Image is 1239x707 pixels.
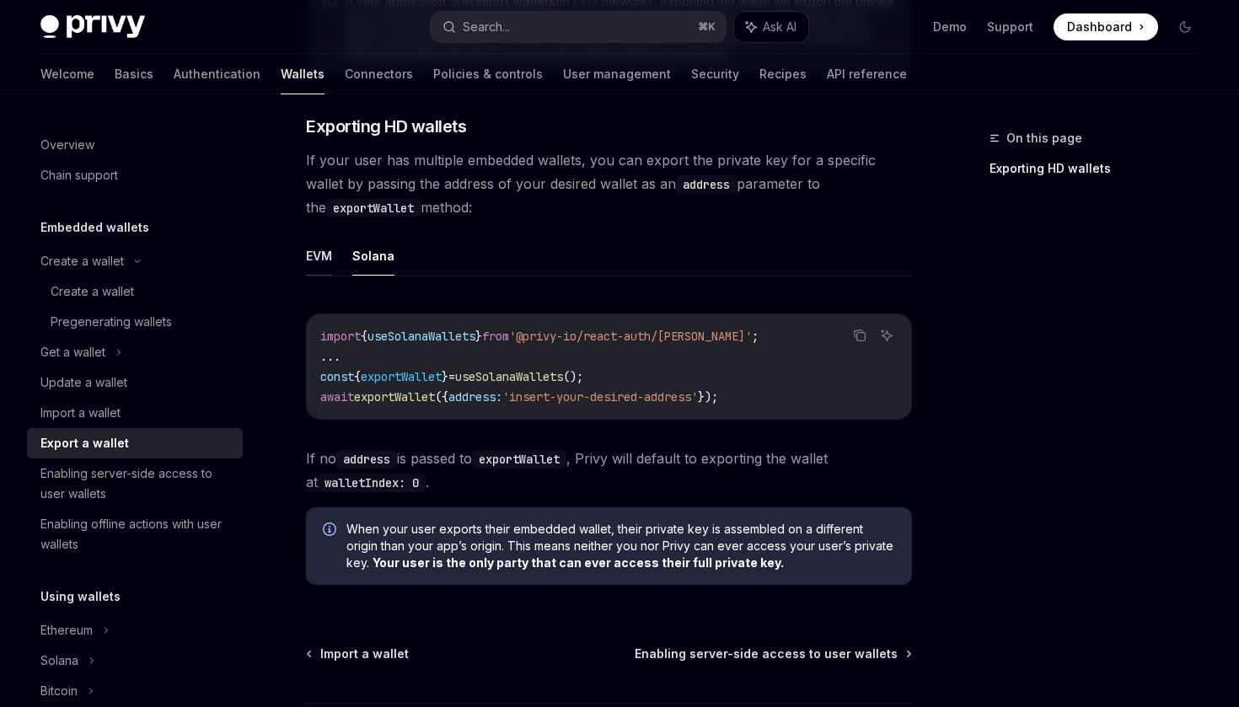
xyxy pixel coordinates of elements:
a: Welcome [40,54,94,94]
a: Policies & controls [433,54,543,94]
button: Ask AI [734,12,808,42]
div: Overview [40,135,94,155]
span: If your user has multiple embedded wallets, you can export the private key for a specific wallet ... [306,148,912,219]
a: Enabling offline actions with user wallets [27,509,243,560]
code: address [676,175,737,194]
span: await [320,389,354,404]
div: Solana [40,651,78,671]
div: Enabling server-side access to user wallets [40,463,233,504]
span: Enabling server-side access to user wallets [635,645,898,662]
a: Wallets [281,54,324,94]
span: ⌘ K [698,20,716,34]
a: Update a wallet [27,367,243,398]
button: Search...⌘K [431,12,725,42]
a: Recipes [759,54,807,94]
a: Connectors [345,54,413,94]
b: Your user is the only party that can ever access their full private key. [373,555,784,570]
span: Ask AI [763,19,796,35]
span: If no is passed to , Privy will default to exporting the wallet at . [306,447,912,494]
span: useSolanaWallets [367,329,475,344]
div: Create a wallet [51,281,134,302]
span: ... [320,349,341,364]
div: Create a wallet [40,251,124,271]
span: } [442,369,448,384]
span: }); [698,389,718,404]
img: dark logo [40,15,145,39]
a: Overview [27,130,243,160]
svg: Info [323,522,340,539]
button: Solana [352,236,394,276]
div: Search... [463,17,510,37]
div: Pregenerating wallets [51,312,172,332]
a: Create a wallet [27,276,243,307]
button: Toggle dark mode [1172,13,1199,40]
a: Pregenerating wallets [27,307,243,337]
h5: Embedded wallets [40,217,149,238]
div: Bitcoin [40,681,78,701]
span: const [320,369,354,384]
button: Ask AI [876,324,898,346]
code: exportWallet [326,199,421,217]
span: When your user exports their embedded wallet, their private key is assembled on a different origi... [346,521,895,571]
a: Security [691,54,739,94]
h5: Using wallets [40,586,121,607]
span: { [361,329,367,344]
a: Enabling server-side access to user wallets [27,458,243,509]
code: address [336,450,397,469]
span: from [482,329,509,344]
a: Support [987,19,1033,35]
span: } [475,329,482,344]
div: Chain support [40,165,118,185]
a: Export a wallet [27,428,243,458]
a: Exporting HD wallets [990,155,1212,182]
span: address: [448,389,502,404]
a: Demo [933,19,967,35]
span: { [354,369,361,384]
span: = [448,369,455,384]
a: Import a wallet [308,645,409,662]
span: exportWallet [354,389,435,404]
span: ; [752,329,759,344]
a: API reference [827,54,907,94]
span: '@privy-io/react-auth/[PERSON_NAME]' [509,329,752,344]
span: On this page [1006,128,1082,148]
code: exportWallet [472,450,566,469]
span: Import a wallet [320,645,409,662]
span: (); [563,369,583,384]
a: Dashboard [1054,13,1158,40]
button: EVM [306,236,332,276]
button: Copy the contents from the code block [849,324,871,346]
div: Export a wallet [40,433,129,453]
a: Enabling server-side access to user wallets [635,645,910,662]
div: Update a wallet [40,372,127,393]
a: User management [563,54,671,94]
a: Basics [115,54,153,94]
span: Exporting HD wallets [306,115,466,138]
a: Import a wallet [27,398,243,428]
span: ({ [435,389,448,404]
div: Enabling offline actions with user wallets [40,514,233,554]
span: useSolanaWallets [455,369,563,384]
code: walletIndex: 0 [318,474,426,492]
a: Authentication [174,54,260,94]
div: Import a wallet [40,403,121,423]
span: import [320,329,361,344]
span: Dashboard [1067,19,1132,35]
div: Get a wallet [40,342,105,362]
span: exportWallet [361,369,442,384]
a: Chain support [27,160,243,190]
div: Ethereum [40,620,93,640]
span: 'insert-your-desired-address' [502,389,698,404]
